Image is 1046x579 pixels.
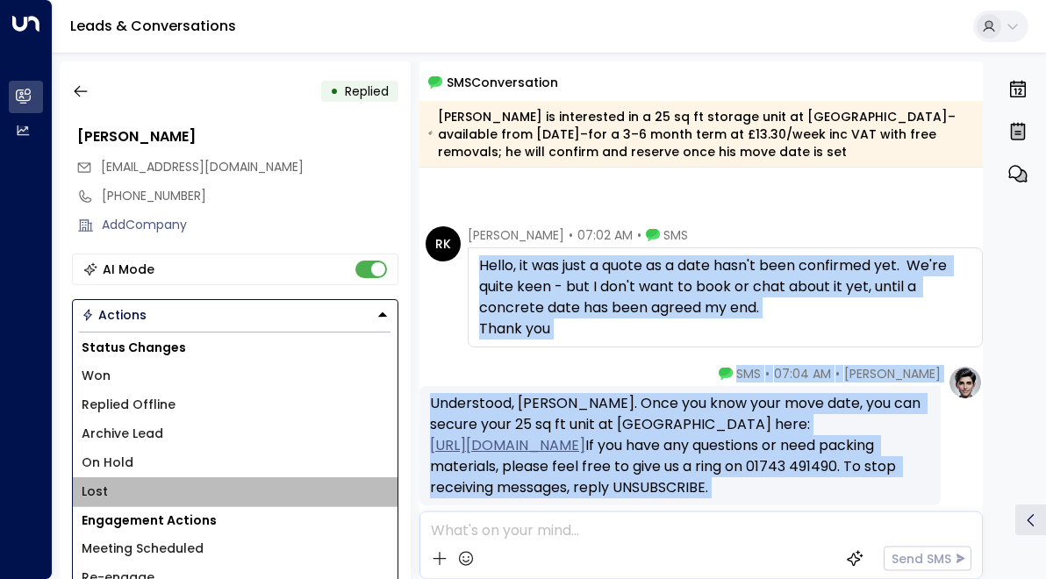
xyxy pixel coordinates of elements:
[330,75,339,107] div: •
[73,334,398,361] h1: Status Changes
[82,540,204,558] span: Meeting Scheduled
[430,393,931,498] div: Understood, [PERSON_NAME]. Once you know your move date, you can secure your 25 sq ft unit at [GE...
[82,396,176,414] span: Replied Offline
[774,365,831,382] span: 07:04 AM
[468,226,564,244] span: [PERSON_NAME]
[447,72,558,92] span: SMS Conversation
[663,226,688,244] span: SMS
[101,158,304,176] span: r_keddie@mac.com
[82,454,133,472] span: On Hold
[428,108,973,161] div: [PERSON_NAME] is interested in a 25 sq ft storage unit at [GEOGRAPHIC_DATA]–available from [DATE]...
[70,16,236,36] a: Leads & Conversations
[426,226,461,261] div: RK
[72,299,398,331] button: Actions
[82,307,147,323] div: Actions
[577,226,633,244] span: 07:02 AM
[479,255,972,340] div: Hello, it was just a quote as a date hasn't been confirmed yet. We're quite keen - but I don't wa...
[430,435,585,456] a: [URL][DOMAIN_NAME]
[835,365,840,382] span: •
[736,365,761,382] span: SMS
[765,365,770,382] span: •
[72,299,398,331] div: Button group with a nested menu
[345,82,389,100] span: Replied
[103,261,154,278] div: AI Mode
[102,187,398,205] div: [PHONE_NUMBER]
[101,158,304,175] span: [EMAIL_ADDRESS][DOMAIN_NAME]
[82,425,163,443] span: Archive Lead
[82,367,111,385] span: Won
[569,226,573,244] span: •
[102,216,398,234] div: AddCompany
[948,365,983,400] img: profile-logo.png
[637,226,641,244] span: •
[77,126,398,147] div: [PERSON_NAME]
[73,507,398,534] h1: Engagement Actions
[82,482,108,501] span: Lost
[844,365,941,382] span: [PERSON_NAME]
